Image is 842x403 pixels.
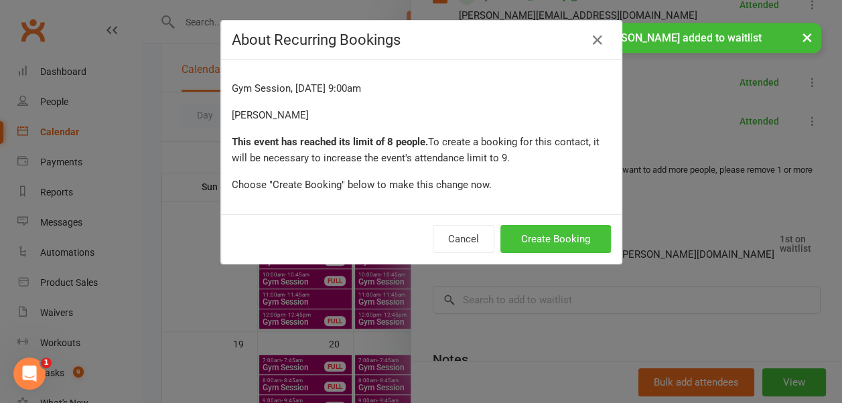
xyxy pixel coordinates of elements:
button: Close [587,29,608,51]
iframe: Intercom live chat [13,357,46,390]
span: 1 [41,357,52,368]
button: Cancel [433,225,494,253]
button: Create Booking [500,225,611,253]
h4: About Recurring Bookings [232,31,611,48]
span: Choose "Create Booking" below to make this change now. [232,179,492,191]
span: [PERSON_NAME] [232,109,309,121]
strong: This event has reached its limit of 8 people. [232,136,428,148]
span: To create a booking for this contact, it will be necessary to increase the event's attendance lim... [232,136,600,164]
span: Gym Session, [DATE] 9:00am [232,82,361,94]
